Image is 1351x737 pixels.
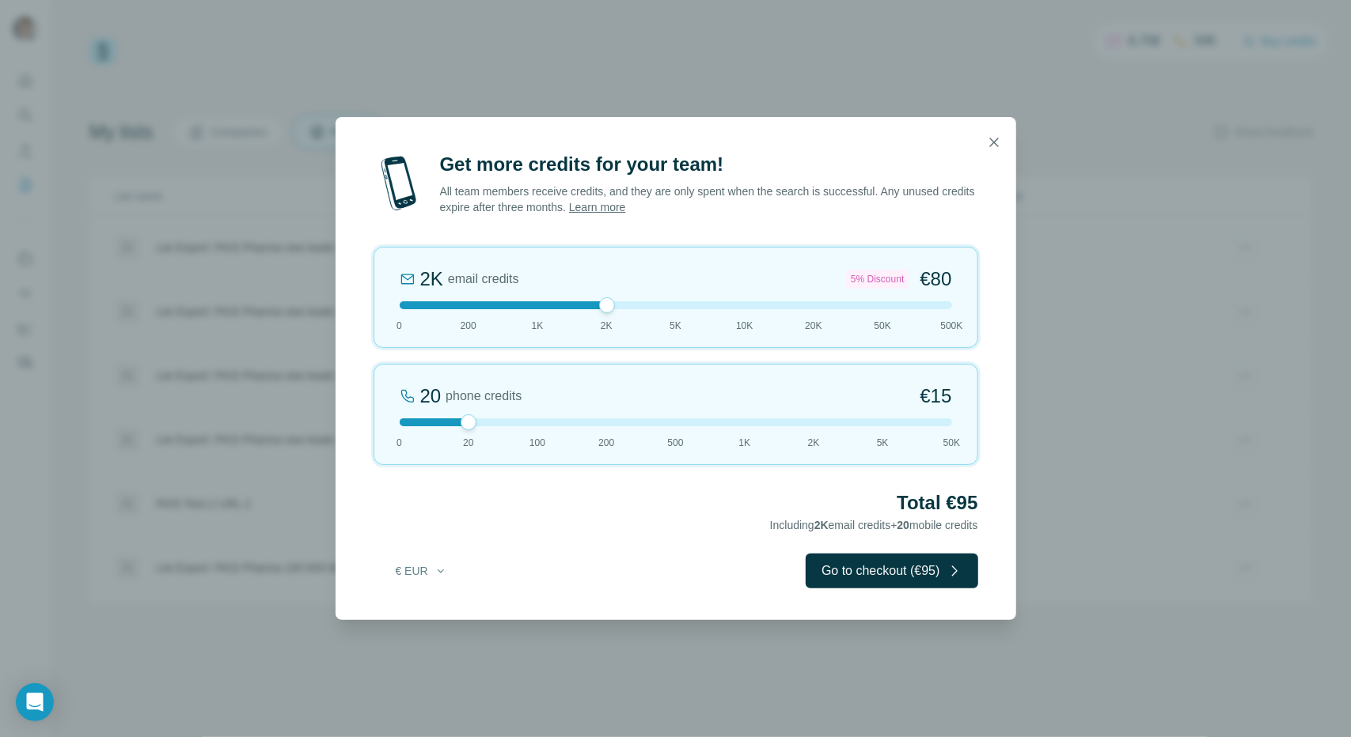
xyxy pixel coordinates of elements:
[846,270,909,289] div: 5% Discount
[920,384,951,409] span: €15
[446,387,522,406] span: phone credits
[877,436,889,450] span: 5K
[569,201,626,214] a: Learn more
[463,436,473,450] span: 20
[385,557,458,585] button: € EUR
[448,270,519,289] span: email credits
[374,490,978,516] h2: Total €95
[806,554,977,588] button: Go to checkout (€95)
[440,183,978,215] p: All team members receive credits, and they are only spent when the search is successful. Any unus...
[374,152,424,215] img: mobile-phone
[529,436,545,450] span: 100
[601,319,613,333] span: 2K
[898,519,910,531] span: 20
[532,319,544,333] span: 1K
[670,319,681,333] span: 5K
[770,519,978,531] span: Including email credits + mobile credits
[397,319,402,333] span: 0
[598,436,614,450] span: 200
[805,319,822,333] span: 20K
[738,436,750,450] span: 1K
[814,519,829,531] span: 2K
[16,683,54,721] div: Open Intercom Messenger
[667,436,683,450] span: 500
[875,319,891,333] span: 50K
[940,319,962,333] span: 500K
[736,319,753,333] span: 10K
[420,384,442,409] div: 20
[808,436,820,450] span: 2K
[420,266,443,292] div: 2K
[461,319,476,333] span: 200
[920,266,951,292] span: €80
[397,436,402,450] span: 0
[943,436,960,450] span: 50K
